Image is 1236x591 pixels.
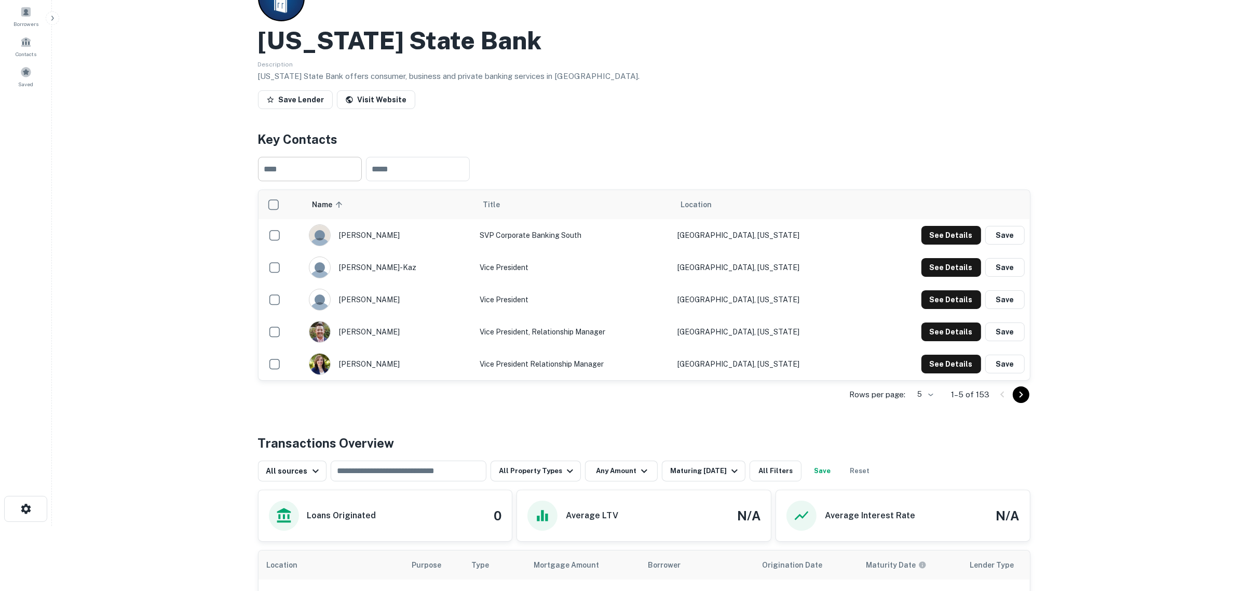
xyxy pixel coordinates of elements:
td: [GEOGRAPHIC_DATA], [US_STATE] [672,284,864,316]
span: Location [681,198,712,211]
span: Location [267,559,311,571]
button: Save [985,290,1025,309]
img: 9c8pery4andzj6ohjkjp54ma2 [309,289,330,310]
button: All sources [258,461,327,481]
a: Saved [3,62,49,90]
div: [PERSON_NAME] [309,289,470,311]
span: Lender Type [970,559,1014,571]
button: Reset [843,461,876,481]
td: [GEOGRAPHIC_DATA], [US_STATE] [672,348,864,380]
span: Type [472,559,490,571]
span: Saved [19,80,34,88]
span: Description [258,61,293,68]
div: All sources [266,465,322,477]
div: 5 [910,387,935,402]
h4: Transactions Overview [258,434,395,452]
a: Visit Website [337,90,415,109]
th: Type [464,550,526,580]
button: See Details [921,258,981,277]
th: Name [304,190,475,219]
a: Borrowers [3,2,49,30]
div: Maturity dates displayed may be estimated. Please contact the lender for the most accurate maturi... [866,559,927,571]
h6: Average LTV [566,509,618,522]
a: Contacts [3,32,49,60]
span: Borrower [648,559,681,571]
img: 1706824657371 [309,321,330,342]
h6: Average Interest Rate [825,509,915,522]
h6: Maturity Date [866,559,916,571]
div: [PERSON_NAME] [309,224,470,246]
span: Maturity dates displayed may be estimated. Please contact the lender for the most accurate maturi... [866,559,940,571]
th: Lender Type [962,550,1055,580]
button: See Details [921,290,981,309]
h6: Loans Originated [307,509,376,522]
button: Save [985,258,1025,277]
h4: N/A [996,506,1020,525]
div: [PERSON_NAME] [309,353,470,375]
button: See Details [921,323,981,341]
button: Save [985,226,1025,245]
th: Title [474,190,672,219]
p: [US_STATE] State Bank offers consumer, business and private banking services in [GEOGRAPHIC_DATA]. [258,70,1030,83]
h2: [US_STATE] State Bank [258,25,542,56]
button: Save your search to get updates of matches that match your search criteria. [806,461,839,481]
span: Purpose [412,559,455,571]
td: [GEOGRAPHIC_DATA], [US_STATE] [672,251,864,284]
h4: N/A [737,506,760,525]
th: Purpose [404,550,464,580]
td: [GEOGRAPHIC_DATA], [US_STATE] [672,316,864,348]
button: All Filters [750,461,802,481]
p: 1–5 of 153 [952,388,990,401]
div: [PERSON_NAME] [309,321,470,343]
th: Maturity dates displayed may be estimated. Please contact the lender for the most accurate maturi... [858,550,962,580]
button: Save [985,323,1025,341]
button: Save [985,355,1025,373]
span: Origination Date [763,559,836,571]
th: Mortgage Amount [526,550,640,580]
img: 1563907248480 [309,354,330,374]
button: Go to next page [1013,386,1029,403]
div: scrollable content [259,190,1030,380]
td: [GEOGRAPHIC_DATA], [US_STATE] [672,219,864,251]
button: Maturing [DATE] [662,461,745,481]
span: Mortgage Amount [534,559,613,571]
td: Vice President [474,284,672,316]
h4: Key Contacts [258,130,1030,149]
div: [PERSON_NAME]-kaz [309,257,470,278]
th: Borrower [640,550,754,580]
div: Maturing [DATE] [670,465,741,477]
span: Contacts [16,50,36,58]
button: Save Lender [258,90,333,109]
h4: 0 [494,506,501,525]
th: Origination Date [754,550,858,580]
span: Name [312,198,346,211]
td: Vice President, Relationship Manager [474,316,672,348]
button: All Property Types [491,461,581,481]
p: Rows per page: [850,388,906,401]
img: 1c5u578iilxfi4m4dvc4q810q [309,225,330,246]
th: Location [672,190,864,219]
button: See Details [921,226,981,245]
td: Vice President Relationship Manager [474,348,672,380]
span: Title [483,198,513,211]
span: Borrowers [13,20,38,28]
td: Vice President [474,251,672,284]
button: Any Amount [585,461,658,481]
iframe: Chat Widget [1184,508,1236,558]
th: Location [259,550,404,580]
button: See Details [921,355,981,373]
img: 9c8pery4andzj6ohjkjp54ma2 [309,257,330,278]
td: SVP Corporate Banking South [474,219,672,251]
